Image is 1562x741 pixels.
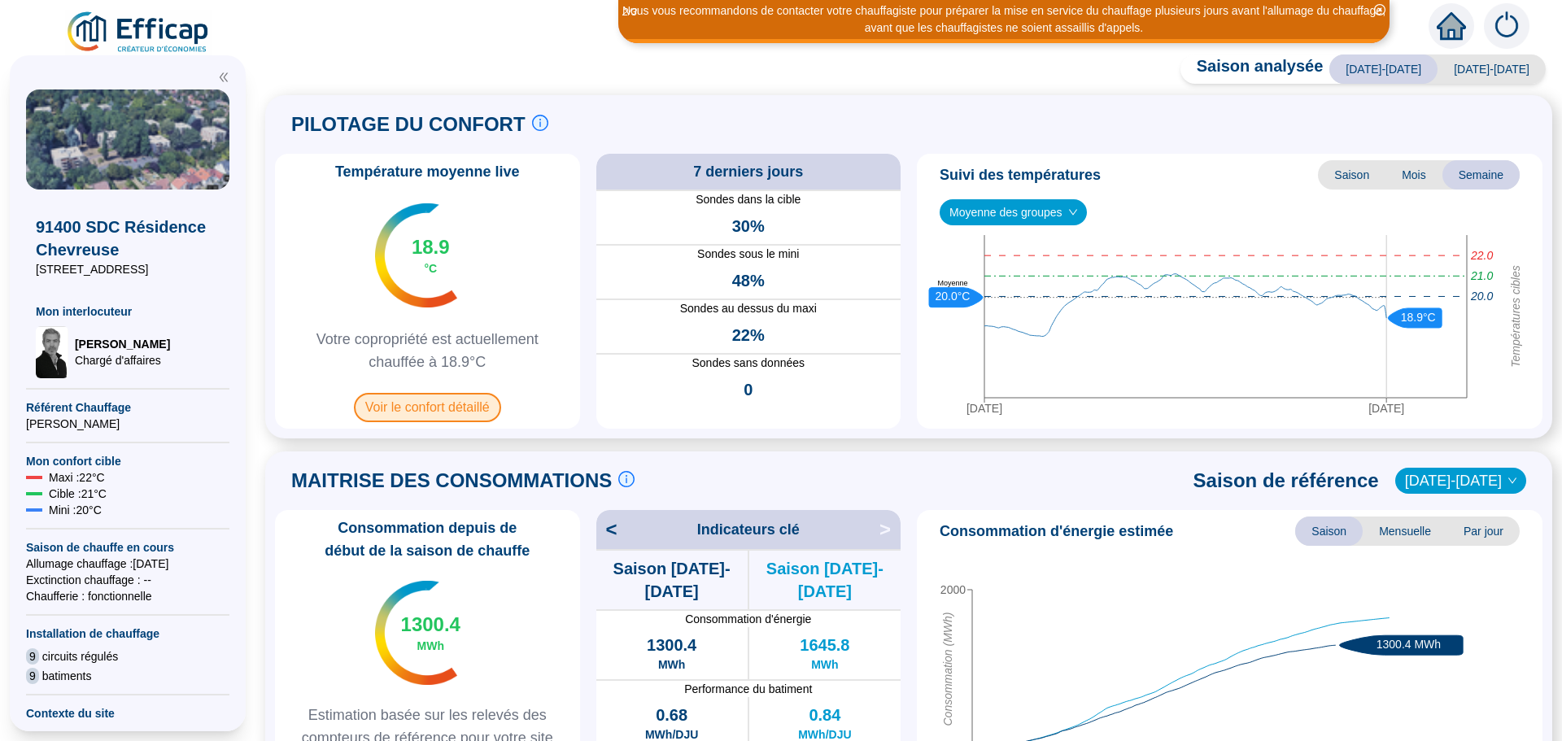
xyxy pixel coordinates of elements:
span: [DATE]-[DATE] [1329,54,1438,84]
span: Saison de chauffe en cours [26,539,229,556]
span: Semaine [1442,160,1520,190]
span: Installation de chauffage [26,625,229,642]
span: 0 [744,378,753,401]
span: Contexte du site [26,705,229,721]
span: > [879,517,901,543]
span: Saison [DATE]-[DATE] [596,557,748,603]
span: Sondes sans données [596,355,901,372]
img: alerts [1484,3,1529,49]
span: Consommation d'énergie [596,611,901,627]
span: 91400 SDC Résidence Chevreuse [36,216,220,261]
span: Consommation depuis de début de la saison de chauffe [281,517,574,562]
tspan: 20.0 [1470,290,1493,303]
span: Votre copropriété est actuellement chauffée à 18.9°C [281,328,574,373]
span: MWh [658,656,685,673]
span: MWh [417,638,444,654]
span: 0.84 [809,704,840,726]
span: close-circle [1374,4,1385,15]
span: 0.68 [656,704,687,726]
span: Allumage chauffage : [DATE] [26,556,229,572]
span: info-circle [618,471,635,487]
text: Moyenne [937,279,967,287]
img: indicateur températures [375,203,457,307]
span: Performance du batiment [596,681,901,697]
span: [PERSON_NAME] [75,336,170,352]
text: 1300.4 MWh [1377,638,1441,651]
span: Température moyenne live [325,160,530,183]
span: Mois [1385,160,1442,190]
span: 1645.8 [800,634,849,656]
span: 9 [26,648,39,665]
span: info-circle [532,115,548,131]
span: Consommation d'énergie estimée [940,520,1173,543]
span: Mon interlocuteur [36,303,220,320]
span: Cible : 21 °C [49,486,107,502]
div: Nous vous recommandons de contacter votre chauffagiste pour préparer la mise en service du chauff... [621,2,1387,37]
span: Chargé d'affaires [75,352,170,368]
tspan: Températures cibles [1509,266,1522,368]
span: 22% [732,324,765,347]
span: Sondes sous le mini [596,246,901,263]
span: Saison [1318,160,1385,190]
span: 48% [732,269,765,292]
span: Saison de référence [1193,468,1379,494]
span: Mini : 20 °C [49,502,102,518]
text: 20.0°C [936,290,971,303]
span: Sondes au dessus du maxi [596,300,901,317]
tspan: [DATE] [1368,402,1404,415]
span: Maxi : 22 °C [49,469,105,486]
span: 9 [26,668,39,684]
span: home [1437,11,1466,41]
span: Suivi des températures [940,163,1101,186]
span: [PERSON_NAME] [26,416,229,432]
span: Saison [1295,517,1363,546]
span: down [1507,476,1517,486]
tspan: 21.0 [1470,270,1493,283]
span: down [1068,207,1078,217]
span: 30% [732,215,765,238]
img: indicateur températures [375,581,457,685]
span: °C [424,260,437,277]
span: Mensuelle [1363,517,1447,546]
img: Chargé d'affaires [36,326,68,378]
span: Voir le confort détaillé [354,393,501,422]
tspan: Consommation (MWh) [941,612,954,726]
span: Sondes dans la cible [596,191,901,208]
span: 7 derniers jours [693,160,803,183]
tspan: 22.0 [1470,250,1493,263]
span: double-left [218,72,229,83]
span: Saison [DATE]-[DATE] [749,557,901,603]
span: Moyenne des groupes [949,200,1077,224]
span: MWh [811,656,838,673]
span: [STREET_ADDRESS] [36,261,220,277]
img: efficap energie logo [65,10,212,55]
i: 2 / 3 [622,6,637,18]
span: batiments [42,668,92,684]
span: 18.9 [412,234,450,260]
span: Référent Chauffage [26,399,229,416]
span: 2022-2023 [1405,469,1516,493]
span: Mon confort cible [26,453,229,469]
span: circuits régulés [42,648,118,665]
span: MAITRISE DES CONSOMMATIONS [291,468,612,494]
span: Indicateurs clé [697,518,800,541]
tspan: [DATE] [966,402,1002,415]
span: 1300.4 [647,634,696,656]
span: < [596,517,617,543]
span: Saison analysée [1180,54,1324,84]
span: 1300.4 [401,612,460,638]
text: 18.9°C [1401,311,1436,324]
span: Par jour [1447,517,1520,546]
span: Exctinction chauffage : -- [26,572,229,588]
span: Chaufferie : fonctionnelle [26,588,229,604]
tspan: 2000 [940,583,966,596]
span: [DATE]-[DATE] [1438,54,1546,84]
span: PILOTAGE DU CONFORT [291,111,526,137]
